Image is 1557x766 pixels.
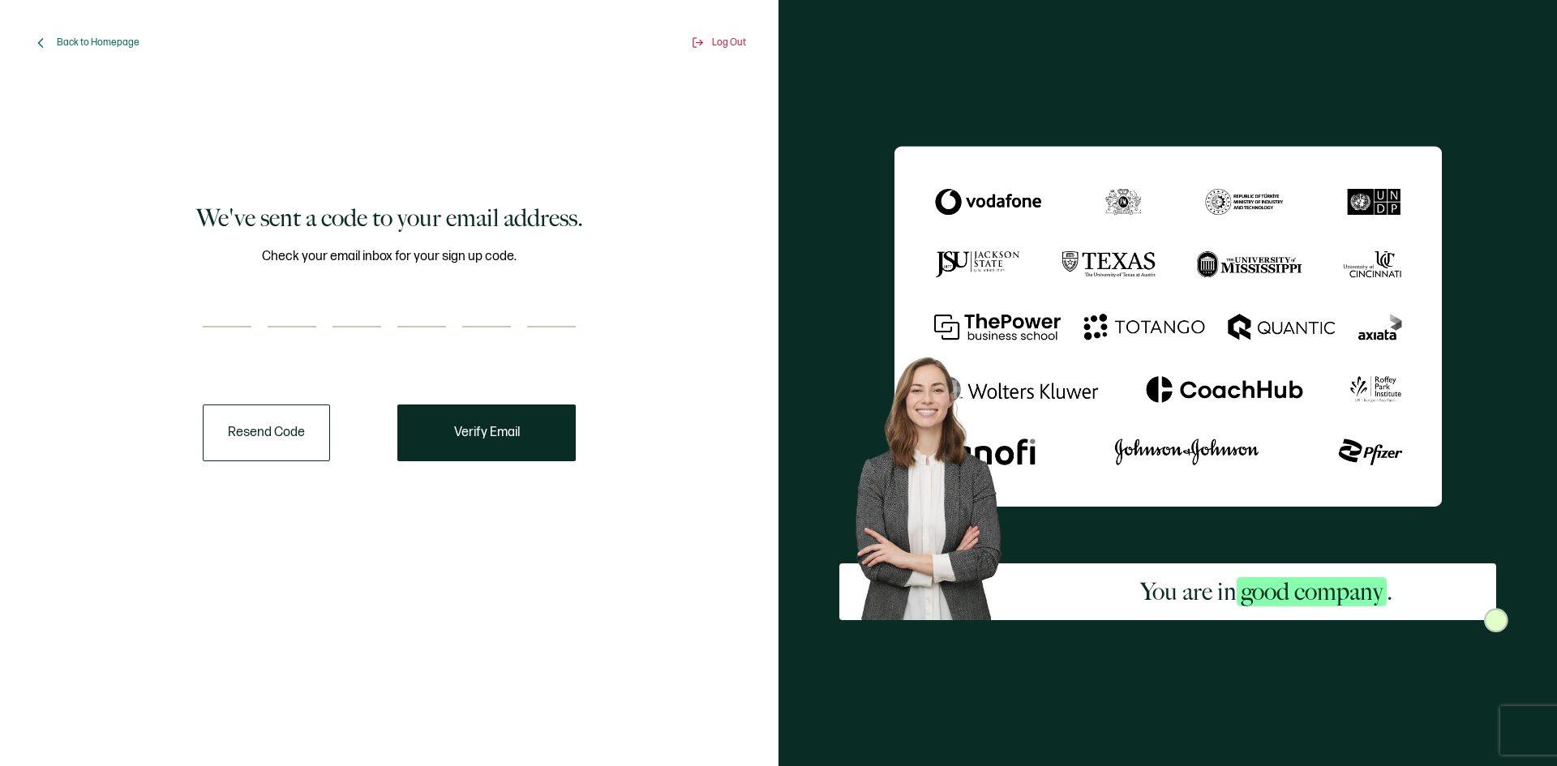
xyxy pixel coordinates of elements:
[1140,576,1392,608] h2: You are in .
[1484,608,1508,632] img: Sertifier Signup
[712,36,746,49] span: Log Out
[196,202,583,234] h1: We've sent a code to your email address.
[397,404,576,461] button: Verify Email
[57,36,139,49] span: Back to Homepage
[894,146,1442,507] img: Sertifier We've sent a code to your email address.
[1237,577,1387,606] span: good company
[839,344,1036,620] img: Sertifier Signup - You are in <span class="strong-h">good company</span>. Hero
[203,404,330,461] button: Resend Code
[262,246,517,267] span: Check your email inbox for your sign up code.
[454,426,520,439] span: Verify Email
